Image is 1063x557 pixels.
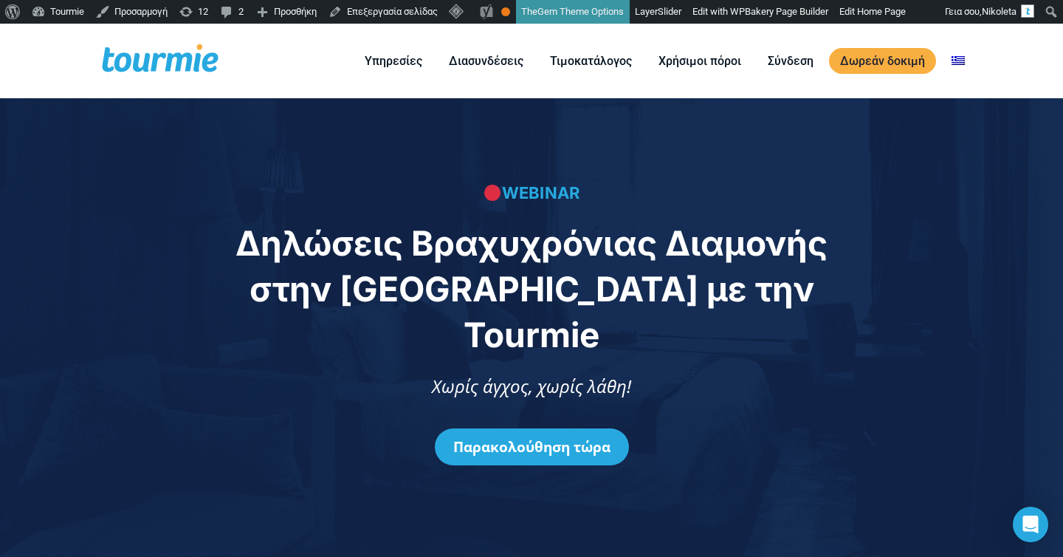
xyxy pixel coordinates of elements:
div: Open Intercom Messenger [1013,507,1048,542]
span: Nikoleta [982,6,1016,17]
a: Αλλαγή σε [940,52,976,70]
a: Υπηρεσίες [354,52,433,70]
a: Δωρεάν δοκιμή [829,48,936,74]
span: Χωρίς άγχος, χωρίς λάθη! [432,374,631,398]
span: WEBINAR [484,183,580,202]
span: Δηλώσεις Βραχυχρόνιας Διαμονής στην [GEOGRAPHIC_DATA] με την Tourmie [235,222,828,355]
div: OK [501,7,510,16]
a: Σύνδεση [757,52,825,70]
a: Τιμοκατάλογος [539,52,643,70]
a: Διασυνδέσεις [438,52,534,70]
a: Χρήσιμοι πόροι [647,52,752,70]
a: Παρακολούθηση τώρα [435,428,629,465]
